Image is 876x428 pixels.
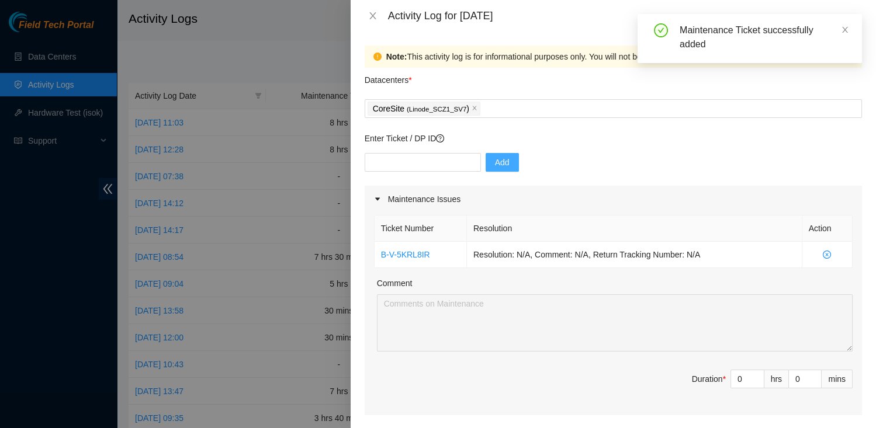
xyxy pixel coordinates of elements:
[654,23,668,37] span: check-circle
[809,250,846,259] span: close-circle
[822,370,853,388] div: mins
[692,373,726,385] div: Duration
[407,106,466,113] span: ( Linode_SCZ1_SV7
[472,105,477,112] span: close
[381,250,430,259] a: B-V-5KRL8IR
[373,102,469,116] p: CoreSite )
[386,50,407,63] strong: Note:
[436,134,444,142] span: question-circle
[365,132,862,145] p: Enter Ticket / DP ID
[377,277,413,290] label: Comment
[377,294,853,352] textarea: Comment
[802,215,853,242] th: Action
[373,53,382,61] span: exclamation-circle
[680,23,848,51] div: Maintenance Ticket successfully added
[374,196,381,203] span: caret-right
[368,11,378,20] span: close
[365,68,412,86] p: Datacenters
[467,215,802,242] th: Resolution
[365,11,381,22] button: Close
[764,370,789,388] div: hrs
[375,215,467,242] th: Ticket Number
[486,153,519,172] button: Add
[467,242,802,268] td: Resolution: N/A, Comment: N/A, Return Tracking Number: N/A
[388,9,862,22] div: Activity Log for [DATE]
[365,186,862,213] div: Maintenance Issues
[495,156,510,169] span: Add
[841,26,849,34] span: close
